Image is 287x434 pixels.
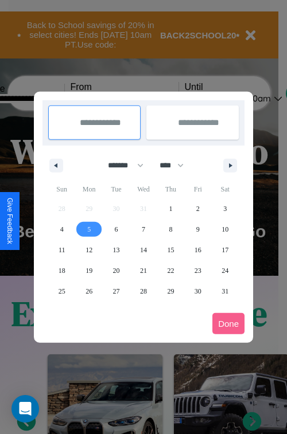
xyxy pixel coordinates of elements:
[212,281,239,302] button: 31
[222,240,228,260] span: 17
[75,240,102,260] button: 12
[167,240,174,260] span: 15
[115,219,118,240] span: 6
[195,260,201,281] span: 23
[184,219,211,240] button: 9
[103,180,130,198] span: Tue
[157,260,184,281] button: 22
[130,260,157,281] button: 21
[113,240,120,260] span: 13
[75,260,102,281] button: 19
[184,240,211,260] button: 16
[169,219,172,240] span: 8
[140,281,147,302] span: 28
[75,180,102,198] span: Mon
[113,260,120,281] span: 20
[157,198,184,219] button: 1
[103,240,130,260] button: 13
[103,260,130,281] button: 20
[86,260,92,281] span: 19
[6,198,14,244] div: Give Feedback
[222,260,228,281] span: 24
[212,313,245,334] button: Done
[212,240,239,260] button: 17
[157,219,184,240] button: 8
[157,240,184,260] button: 15
[184,180,211,198] span: Fri
[103,281,130,302] button: 27
[59,240,65,260] span: 11
[195,281,201,302] span: 30
[212,198,239,219] button: 3
[223,198,227,219] span: 3
[167,281,174,302] span: 29
[48,260,75,281] button: 18
[75,281,102,302] button: 26
[184,260,211,281] button: 23
[60,219,64,240] span: 4
[48,180,75,198] span: Sun
[142,219,145,240] span: 7
[130,180,157,198] span: Wed
[103,219,130,240] button: 6
[59,281,65,302] span: 25
[140,260,147,281] span: 21
[157,281,184,302] button: 29
[48,240,75,260] button: 11
[130,219,157,240] button: 7
[87,219,91,240] span: 5
[169,198,172,219] span: 1
[222,281,228,302] span: 31
[59,260,65,281] span: 18
[212,219,239,240] button: 10
[48,281,75,302] button: 25
[86,240,92,260] span: 12
[113,281,120,302] span: 27
[167,260,174,281] span: 22
[48,219,75,240] button: 4
[195,240,201,260] span: 16
[75,219,102,240] button: 5
[184,281,211,302] button: 30
[184,198,211,219] button: 2
[196,198,200,219] span: 2
[130,281,157,302] button: 28
[212,180,239,198] span: Sat
[11,395,39,423] div: Open Intercom Messenger
[140,240,147,260] span: 14
[130,240,157,260] button: 14
[212,260,239,281] button: 24
[196,219,200,240] span: 9
[86,281,92,302] span: 26
[157,180,184,198] span: Thu
[222,219,228,240] span: 10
